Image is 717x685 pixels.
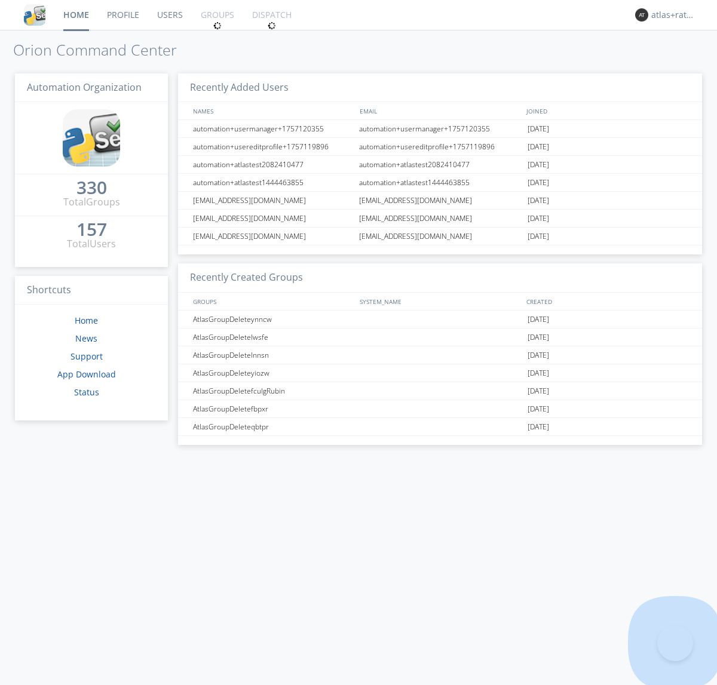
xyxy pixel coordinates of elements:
img: cddb5a64eb264b2086981ab96f4c1ba7 [63,109,120,167]
a: [EMAIL_ADDRESS][DOMAIN_NAME][EMAIL_ADDRESS][DOMAIN_NAME][DATE] [178,192,702,210]
div: automation+atlastest1444463855 [356,174,525,191]
div: CREATED [523,293,691,310]
div: AtlasGroupDeletefculgRubin [190,382,356,400]
div: JOINED [523,102,691,119]
div: automation+atlastest2082410477 [356,156,525,173]
div: AtlasGroupDeletefbpxr [190,400,356,417]
span: [DATE] [528,120,549,138]
span: [DATE] [528,138,549,156]
div: AtlasGroupDeletelwsfe [190,328,356,346]
img: cddb5a64eb264b2086981ab96f4c1ba7 [24,4,45,26]
div: AtlasGroupDeleteynncw [190,311,356,328]
span: [DATE] [528,156,549,174]
div: atlas+ratelimit [651,9,696,21]
a: Status [74,386,99,398]
div: [EMAIL_ADDRESS][DOMAIN_NAME] [356,210,525,227]
span: [DATE] [528,328,549,346]
h3: Recently Created Groups [178,263,702,293]
a: automation+atlastest1444463855automation+atlastest1444463855[DATE] [178,174,702,192]
span: [DATE] [528,364,549,382]
img: 373638.png [635,8,648,21]
a: News [75,333,97,344]
a: AtlasGroupDeleteqbtpr[DATE] [178,418,702,436]
a: AtlasGroupDeletefculgRubin[DATE] [178,382,702,400]
div: automation+atlastest2082410477 [190,156,356,173]
span: Automation Organization [27,81,142,94]
div: EMAIL [357,102,523,119]
a: automation+atlastest2082410477automation+atlastest2082410477[DATE] [178,156,702,174]
div: AtlasGroupDeleteqbtpr [190,418,356,435]
div: automation+usereditprofile+1757119896 [190,138,356,155]
a: Support [71,351,103,362]
div: [EMAIL_ADDRESS][DOMAIN_NAME] [190,210,356,227]
div: Total Groups [63,195,120,209]
h3: Shortcuts [15,276,168,305]
a: 330 [76,182,107,195]
div: automation+usermanager+1757120355 [190,120,356,137]
a: AtlasGroupDeletefbpxr[DATE] [178,400,702,418]
a: App Download [57,368,116,380]
span: [DATE] [528,382,549,400]
div: [EMAIL_ADDRESS][DOMAIN_NAME] [356,228,525,245]
div: [EMAIL_ADDRESS][DOMAIN_NAME] [190,228,356,245]
div: automation+atlastest1444463855 [190,174,356,191]
div: automation+usereditprofile+1757119896 [356,138,525,155]
span: [DATE] [528,192,549,210]
span: [DATE] [528,400,549,418]
div: 330 [76,182,107,193]
a: AtlasGroupDeletelwsfe[DATE] [178,328,702,346]
span: [DATE] [528,174,549,192]
div: SYSTEM_NAME [357,293,523,310]
a: Home [75,315,98,326]
a: AtlasGroupDeletelnnsn[DATE] [178,346,702,364]
div: automation+usermanager+1757120355 [356,120,525,137]
div: NAMES [190,102,354,119]
a: AtlasGroupDeleteynncw[DATE] [178,311,702,328]
span: [DATE] [528,228,549,245]
span: [DATE] [528,418,549,436]
div: AtlasGroupDeleteyiozw [190,364,356,382]
span: [DATE] [528,311,549,328]
a: [EMAIL_ADDRESS][DOMAIN_NAME][EMAIL_ADDRESS][DOMAIN_NAME][DATE] [178,228,702,245]
div: Total Users [67,237,116,251]
a: automation+usereditprofile+1757119896automation+usereditprofile+1757119896[DATE] [178,138,702,156]
iframe: Toggle Customer Support [657,625,693,661]
div: [EMAIL_ADDRESS][DOMAIN_NAME] [190,192,356,209]
div: 157 [76,223,107,235]
a: automation+usermanager+1757120355automation+usermanager+1757120355[DATE] [178,120,702,138]
img: spin.svg [268,21,276,30]
span: [DATE] [528,210,549,228]
h3: Recently Added Users [178,73,702,103]
a: AtlasGroupDeleteyiozw[DATE] [178,364,702,382]
div: [EMAIL_ADDRESS][DOMAIN_NAME] [356,192,525,209]
div: AtlasGroupDeletelnnsn [190,346,356,364]
a: 157 [76,223,107,237]
span: [DATE] [528,346,549,364]
div: GROUPS [190,293,354,310]
img: spin.svg [213,21,222,30]
a: [EMAIL_ADDRESS][DOMAIN_NAME][EMAIL_ADDRESS][DOMAIN_NAME][DATE] [178,210,702,228]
